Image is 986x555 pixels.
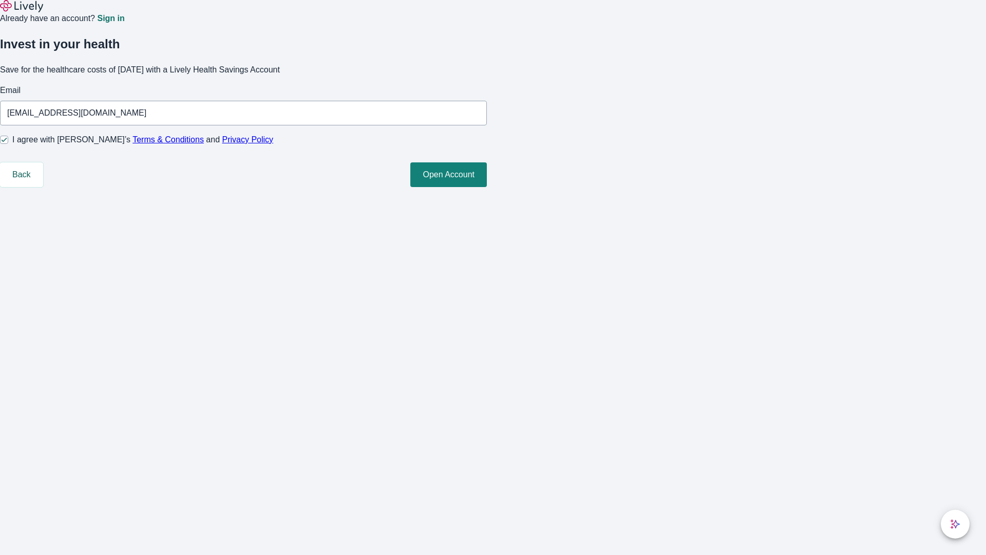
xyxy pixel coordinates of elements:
svg: Lively AI Assistant [950,519,960,529]
a: Privacy Policy [222,135,274,144]
span: I agree with [PERSON_NAME]’s and [12,134,273,146]
button: Open Account [410,162,487,187]
a: Terms & Conditions [132,135,204,144]
button: chat [941,510,970,539]
a: Sign in [97,14,124,23]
